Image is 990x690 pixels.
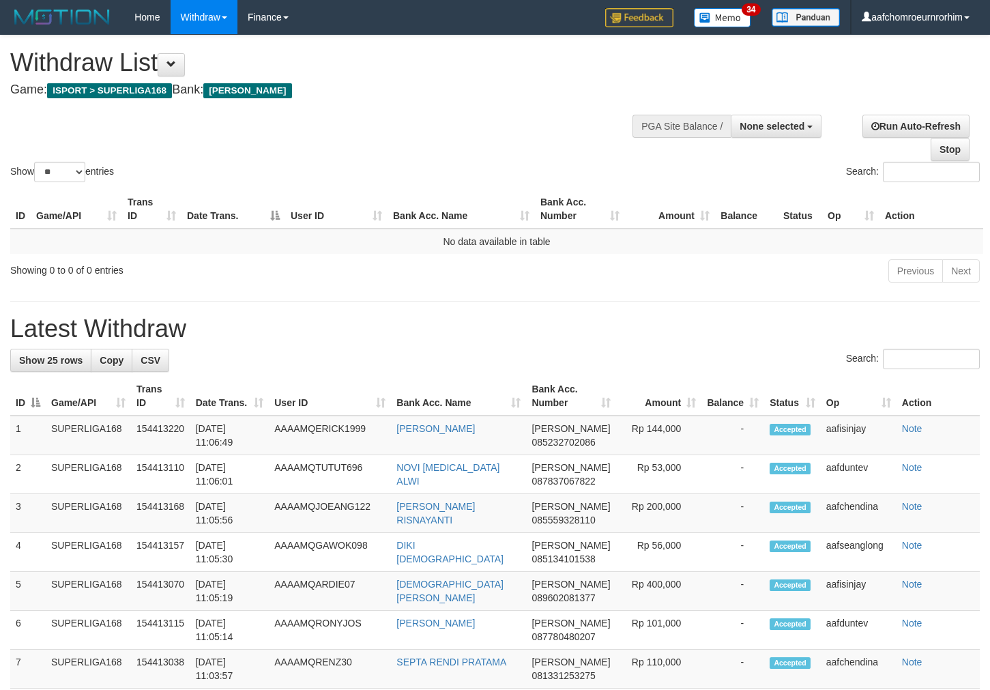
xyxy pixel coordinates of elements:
span: Accepted [770,541,811,552]
td: [DATE] 11:05:19 [190,572,270,611]
th: Amount: activate to sort column ascending [616,377,702,416]
a: SEPTA RENDI PRATAMA [396,657,506,667]
span: Copy 081331253275 to clipboard [532,670,595,681]
img: Button%20Memo.svg [694,8,751,27]
span: [PERSON_NAME] [532,540,610,551]
a: Note [902,540,922,551]
span: Accepted [770,618,811,630]
select: Showentries [34,162,85,182]
td: - [701,650,764,689]
span: Copy 085134101538 to clipboard [532,554,595,564]
span: Show 25 rows [19,355,83,366]
label: Show entries [10,162,114,182]
th: User ID: activate to sort column ascending [269,377,391,416]
td: [DATE] 11:03:57 [190,650,270,689]
td: - [701,533,764,572]
td: Rp 400,000 [616,572,702,611]
th: Date Trans.: activate to sort column ascending [190,377,270,416]
input: Search: [883,162,980,182]
a: Note [902,423,922,434]
th: Amount: activate to sort column ascending [625,190,715,229]
td: AAAAMQRONYJOS [269,611,391,650]
a: Run Auto-Refresh [862,115,970,138]
th: Bank Acc. Name: activate to sort column ascending [391,377,526,416]
span: [PERSON_NAME] [532,423,610,434]
a: CSV [132,349,169,372]
span: Accepted [770,424,811,435]
td: - [701,416,764,455]
span: Accepted [770,463,811,474]
th: Game/API: activate to sort column ascending [46,377,131,416]
a: Copy [91,349,132,372]
td: 154413168 [131,494,190,533]
td: 2 [10,455,46,494]
span: CSV [141,355,160,366]
td: Rp 56,000 [616,533,702,572]
td: No data available in table [10,229,983,254]
td: Rp 144,000 [616,416,702,455]
td: AAAAMQARDIE07 [269,572,391,611]
span: [PERSON_NAME] [532,657,610,667]
td: SUPERLIGA168 [46,416,131,455]
a: Note [902,462,922,473]
span: Copy 087780480207 to clipboard [532,631,595,642]
td: SUPERLIGA168 [46,611,131,650]
a: Stop [931,138,970,161]
td: SUPERLIGA168 [46,650,131,689]
div: PGA Site Balance / [632,115,731,138]
td: 1 [10,416,46,455]
td: SUPERLIGA168 [46,455,131,494]
th: Status [778,190,822,229]
span: Accepted [770,579,811,591]
img: MOTION_logo.png [10,7,114,27]
td: aafisinjay [821,572,897,611]
span: [PERSON_NAME] [532,462,610,473]
td: Rp 110,000 [616,650,702,689]
td: - [701,494,764,533]
a: Show 25 rows [10,349,91,372]
td: AAAAMQGAWOK098 [269,533,391,572]
th: User ID: activate to sort column ascending [285,190,388,229]
img: Feedback.jpg [605,8,673,27]
a: [PERSON_NAME] RISNAYANTI [396,501,475,526]
span: Copy 085559328110 to clipboard [532,515,595,526]
td: aafseanglong [821,533,897,572]
td: - [701,572,764,611]
span: ISPORT > SUPERLIGA168 [47,83,172,98]
td: SUPERLIGA168 [46,494,131,533]
a: Previous [888,259,943,283]
span: [PERSON_NAME] [532,579,610,590]
td: 154413220 [131,416,190,455]
td: 6 [10,611,46,650]
span: [PERSON_NAME] [532,501,610,512]
th: Game/API: activate to sort column ascending [31,190,122,229]
span: [PERSON_NAME] [532,618,610,629]
th: Trans ID: activate to sort column ascending [122,190,181,229]
img: panduan.png [772,8,840,27]
td: [DATE] 11:05:14 [190,611,270,650]
th: Action [879,190,983,229]
span: Accepted [770,657,811,669]
td: 5 [10,572,46,611]
td: 3 [10,494,46,533]
th: Balance: activate to sort column ascending [701,377,764,416]
td: Rp 200,000 [616,494,702,533]
td: 4 [10,533,46,572]
a: [PERSON_NAME] [396,423,475,434]
span: Copy [100,355,123,366]
td: AAAAMQJOEANG122 [269,494,391,533]
td: aafisinjay [821,416,897,455]
td: SUPERLIGA168 [46,533,131,572]
td: - [701,455,764,494]
a: Next [942,259,980,283]
span: Copy 089602081377 to clipboard [532,592,595,603]
span: Copy 087837067822 to clipboard [532,476,595,487]
td: 154413110 [131,455,190,494]
a: Note [902,501,922,512]
td: AAAAMQERICK1999 [269,416,391,455]
h1: Latest Withdraw [10,315,980,343]
td: aafduntev [821,455,897,494]
span: Accepted [770,502,811,513]
td: [DATE] 11:06:01 [190,455,270,494]
button: None selected [731,115,821,138]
